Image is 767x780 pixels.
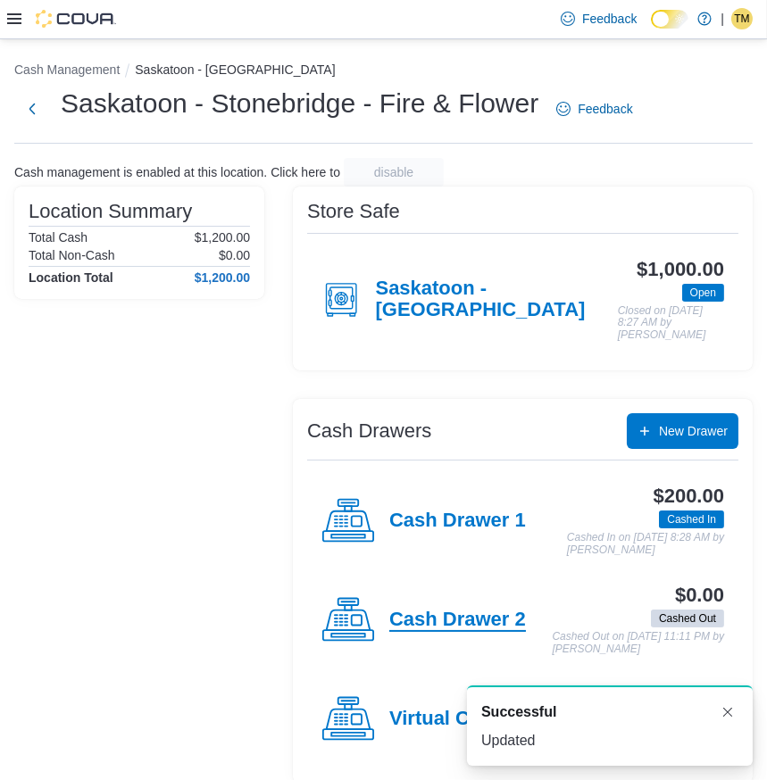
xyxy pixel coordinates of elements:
[567,532,724,556] p: Cashed In on [DATE] 8:28 AM by [PERSON_NAME]
[651,610,724,627] span: Cashed Out
[659,510,724,528] span: Cashed In
[195,270,250,285] h4: $1,200.00
[36,10,116,28] img: Cova
[549,91,639,127] a: Feedback
[14,62,120,77] button: Cash Management
[389,609,526,632] h4: Cash Drawer 2
[637,259,724,280] h3: $1,000.00
[307,420,431,442] h3: Cash Drawers
[627,413,738,449] button: New Drawer
[659,610,716,626] span: Cashed Out
[654,485,724,507] h3: $200.00
[690,285,716,301] span: Open
[618,305,724,342] p: Closed on [DATE] 8:27 AM by [PERSON_NAME]
[481,730,738,751] div: Updated
[344,158,444,187] button: disable
[376,278,618,322] h4: Saskatoon - [GEOGRAPHIC_DATA]
[195,230,250,245] p: $1,200.00
[307,201,400,222] h3: Store Safe
[582,10,637,28] span: Feedback
[481,701,556,723] span: Successful
[659,422,728,440] span: New Drawer
[481,701,738,723] div: Notification
[651,10,688,29] input: Dark Mode
[552,631,724,655] p: Cashed Out on [DATE] 11:11 PM by [PERSON_NAME]
[578,100,632,118] span: Feedback
[135,62,335,77] button: Saskatoon - [GEOGRAPHIC_DATA]
[14,165,340,179] p: Cash management is enabled at this location. Click here to
[721,8,724,29] p: |
[29,201,192,222] h3: Location Summary
[29,270,113,285] h4: Location Total
[389,708,576,731] h4: Virtual Cash Drawer
[14,61,753,82] nav: An example of EuiBreadcrumbs
[731,8,753,29] div: Tristen Mueller
[554,1,644,37] a: Feedback
[14,91,50,127] button: Next
[61,86,538,121] h1: Saskatoon - Stonebridge - Fire & Flower
[734,8,749,29] span: TM
[29,230,88,245] h6: Total Cash
[682,284,724,302] span: Open
[667,511,716,527] span: Cashed In
[374,163,413,181] span: disable
[219,248,250,262] p: $0.00
[29,248,115,262] h6: Total Non-Cash
[717,701,738,723] button: Dismiss toast
[675,585,724,606] h3: $0.00
[389,510,526,533] h4: Cash Drawer 1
